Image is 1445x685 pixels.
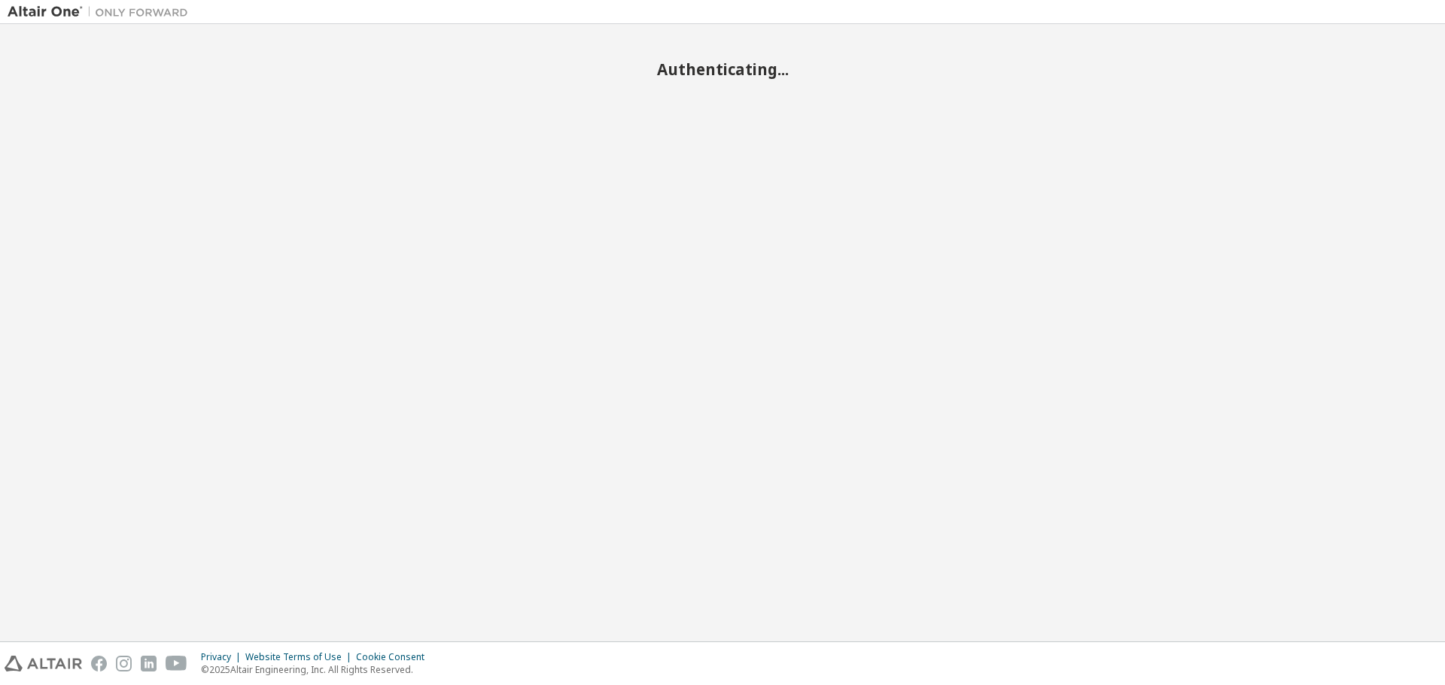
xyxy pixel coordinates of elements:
p: © 2025 Altair Engineering, Inc. All Rights Reserved. [201,663,433,676]
img: youtube.svg [166,656,187,671]
div: Cookie Consent [356,651,433,663]
img: altair_logo.svg [5,656,82,671]
h2: Authenticating... [8,59,1437,79]
img: facebook.svg [91,656,107,671]
img: Altair One [8,5,196,20]
div: Privacy [201,651,245,663]
img: linkedin.svg [141,656,157,671]
img: instagram.svg [116,656,132,671]
div: Website Terms of Use [245,651,356,663]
